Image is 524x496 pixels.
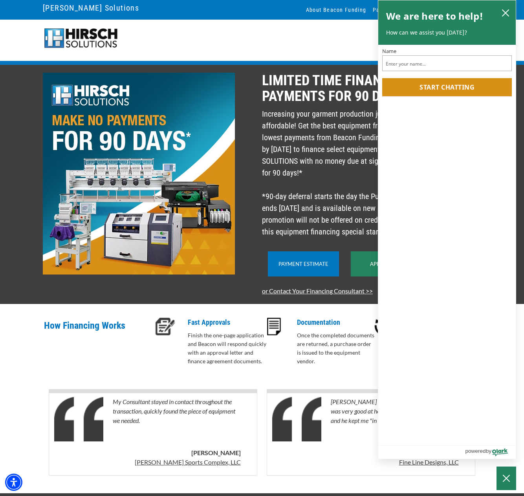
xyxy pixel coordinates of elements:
[382,78,512,96] button: Start chatting
[297,331,376,366] p: Once the completed documents are returned, a purchase order is issued to the equipment vendor.
[267,318,281,335] img: docs-icon.PNG
[43,1,139,15] a: [PERSON_NAME] Solutions
[465,446,486,456] span: powered
[135,458,241,467] p: [PERSON_NAME] Sports Complex, LLC
[262,287,373,295] a: or Contact Your Financing Consultant >>
[382,49,512,54] label: Name
[5,474,22,491] div: Accessibility Menu
[386,29,508,37] p: How can we assist you [DATE]?
[54,397,103,441] img: Quotes
[272,397,321,441] img: Quotes
[43,27,119,49] img: Hirsch-logo-55px.png
[374,318,392,335] img: accept-icon.PNG
[44,318,153,343] p: How Financing Works
[135,458,241,471] a: [PERSON_NAME] Sports Complex, LLC
[262,73,481,104] p: LIMITED TIME FINANCING OFFER - NO PAYMENTS FOR 90 DAYS!
[399,458,459,471] a: Fine Line Designs, LLC
[497,467,516,490] button: Close Chatbox
[465,445,516,459] a: Powered by Olark
[191,449,241,456] b: [PERSON_NAME]
[113,397,240,444] p: My Consultant stayed in contact throughout the transaction, quickly found the piece of equipment ...
[155,318,175,335] img: approval-icon.PNG
[370,261,403,267] a: Apply [DATE]
[297,318,376,327] p: Documentation
[499,7,512,18] button: close chatbox
[386,8,483,24] h2: We are here to help!
[188,318,267,327] p: Fast Approvals
[278,261,328,267] a: Payment Estimate
[382,55,512,71] input: Name
[331,397,458,444] p: [PERSON_NAME] was excellent to work with. He was very good at helping me through the process and ...
[399,458,459,467] p: Fine Line Designs, LLC
[188,331,267,366] p: Finish the one-page application and Beacon will respond quickly with an approval letter and finan...
[267,31,481,41] p: Equipment Financing Center
[262,108,481,238] p: Increasing your garment production just got easier AND more affordable! Get the best equipment fr...
[486,446,491,456] span: by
